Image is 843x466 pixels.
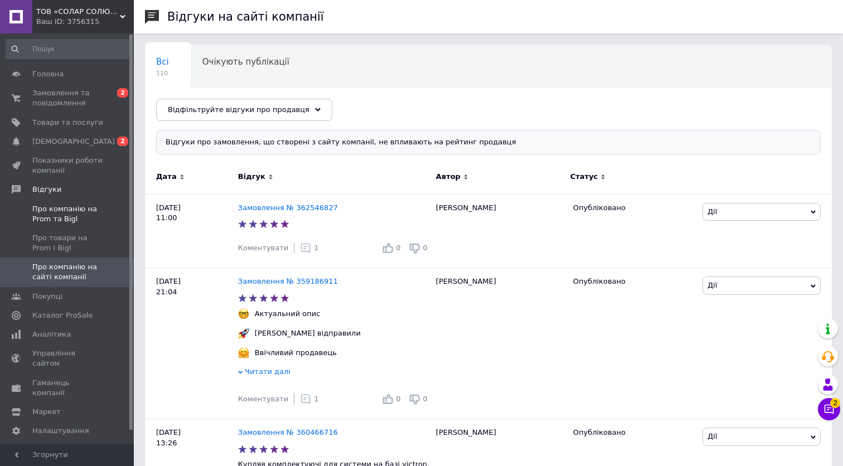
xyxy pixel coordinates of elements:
[238,243,288,253] div: Коментувати
[430,194,568,268] div: [PERSON_NAME]
[818,398,840,420] button: Чат з покупцем2
[168,105,309,114] span: Відфільтруйте відгуки про продавця
[300,242,318,254] div: 1
[202,57,289,67] span: Очікують публікації
[32,185,61,195] span: Відгуки
[238,395,288,403] span: Коментувати
[570,172,598,182] span: Статус
[32,204,103,224] span: Про компанію на Prom та Bigl
[436,172,461,182] span: Автор
[573,203,694,213] div: Опубліковано
[573,276,694,287] div: Опубліковано
[32,137,115,147] span: [DEMOGRAPHIC_DATA]
[423,395,428,403] span: 0
[156,172,177,182] span: Дата
[145,268,238,419] div: [DATE] 21:04
[32,348,103,368] span: Управління сайтом
[573,428,694,438] div: Опубліковано
[423,244,428,252] span: 0
[238,277,338,285] a: Замовлення № 359186911
[396,244,400,252] span: 0
[156,130,821,154] div: Відгуки про замовлення, що створені з сайту компанії, не впливають на рейтинг продавця
[156,69,169,77] span: 110
[252,328,364,338] div: [PERSON_NAME] відправили
[238,172,265,182] span: Відгук
[314,244,318,252] span: 1
[238,203,338,212] a: Замовлення № 362546827
[32,407,61,417] span: Маркет
[32,262,103,282] span: Про компанію на сайті компанії
[830,398,840,408] span: 2
[238,428,338,436] a: Замовлення № 360466716
[117,137,128,146] span: 2
[32,156,103,176] span: Показники роботи компанії
[32,426,89,436] span: Налаштування
[32,292,62,302] span: Покупці
[36,17,134,27] div: Ваш ID: 3756315
[245,367,290,376] span: Читати далі
[708,207,717,216] span: Дії
[32,329,71,339] span: Аналітика
[145,194,238,268] div: [DATE] 11:00
[145,88,292,130] div: Опубліковані без коментаря
[238,328,249,339] img: :rocket:
[238,394,288,404] div: Коментувати
[6,39,132,59] input: Пошук
[32,88,103,108] span: Замовлення та повідомлення
[238,347,249,358] img: :hugging_face:
[156,57,169,67] span: Всі
[32,310,93,321] span: Каталог ProSale
[396,395,400,403] span: 0
[32,378,103,398] span: Гаманець компанії
[117,88,128,98] span: 2
[252,309,323,319] div: Актуальний опис
[238,244,288,252] span: Коментувати
[252,348,340,358] div: Ввічливий продавець
[430,268,568,419] div: [PERSON_NAME]
[167,10,324,23] h1: Відгуки на сайті компанії
[238,308,249,319] img: :nerd_face:
[314,395,318,403] span: 1
[32,233,103,253] span: Про товари на Prom і Bigl
[300,394,318,405] div: 1
[238,367,430,380] div: Читати далі
[32,69,64,79] span: Головна
[36,7,120,17] span: ТОВ «СОЛАР СОЛЮШЕНС»
[708,432,717,440] span: Дії
[708,281,717,289] span: Дії
[32,118,103,128] span: Товари та послуги
[156,99,269,109] span: Опубліковані без комен...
